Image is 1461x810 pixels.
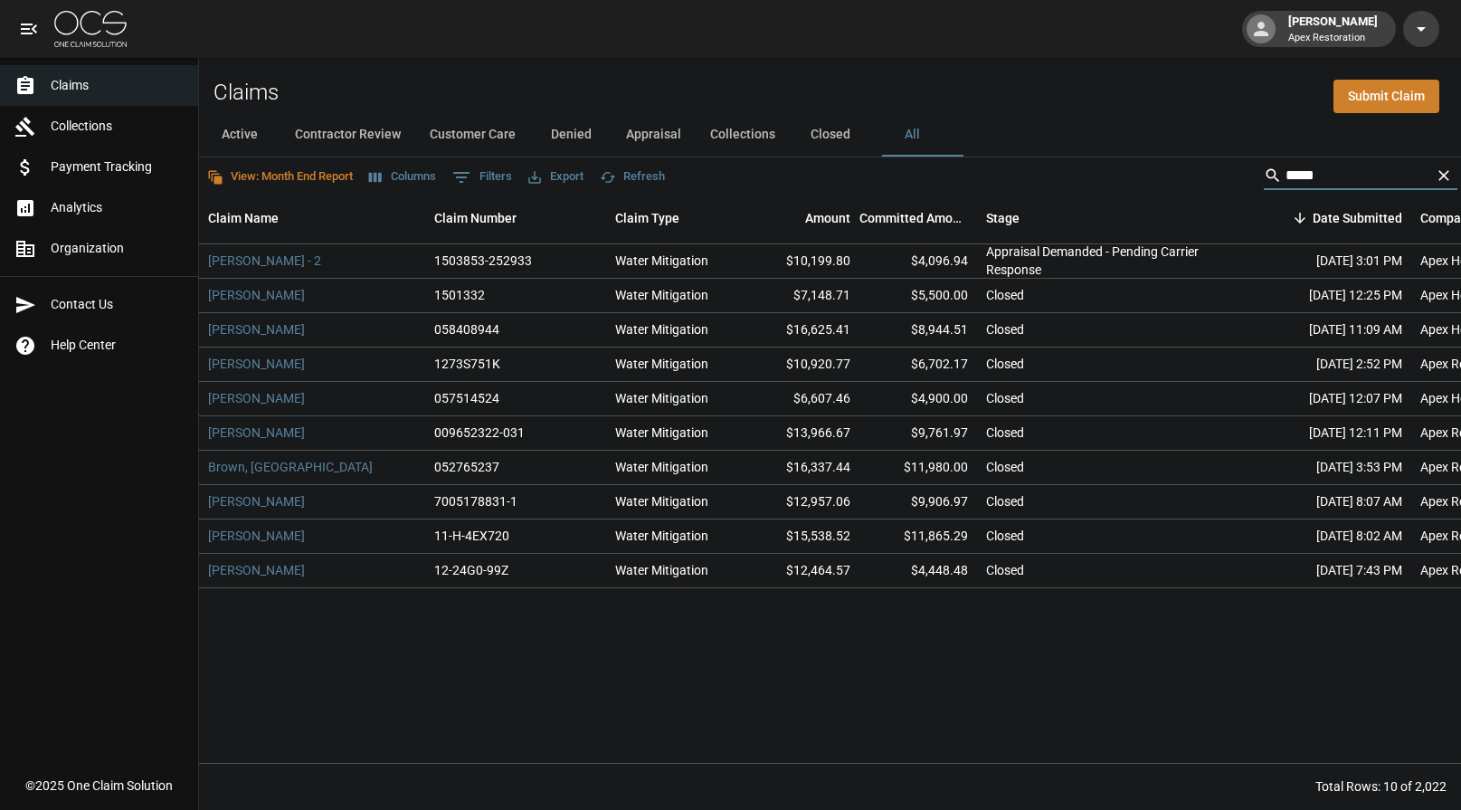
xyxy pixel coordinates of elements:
div: Water Mitigation [615,389,708,407]
div: Claim Type [606,193,742,243]
div: $11,980.00 [859,451,977,485]
div: Water Mitigation [615,355,708,373]
div: Closed [986,527,1024,545]
button: Export [524,163,588,191]
div: [DATE] 12:25 PM [1248,279,1411,313]
div: $4,900.00 [859,382,977,416]
div: [DATE] 7:43 PM [1248,554,1411,588]
div: Water Mitigation [615,492,708,510]
a: [PERSON_NAME] [208,561,305,579]
div: Water Mitigation [615,561,708,579]
div: dynamic tabs [199,113,1461,157]
div: [DATE] 8:02 AM [1248,519,1411,554]
div: 1501332 [434,286,485,304]
button: Active [199,113,280,157]
div: Total Rows: 10 of 2,022 [1315,777,1447,796]
button: Select columns [365,163,441,191]
div: $12,957.06 [742,485,859,519]
div: Closed [986,424,1024,442]
button: Customer Care [415,113,530,157]
div: [DATE] 12:11 PM [1248,416,1411,451]
div: Claim Type [615,193,679,243]
div: $6,702.17 [859,348,977,382]
button: Refresh [595,163,669,191]
a: [PERSON_NAME] [208,527,305,545]
a: Submit Claim [1333,80,1439,113]
div: $13,966.67 [742,416,859,451]
button: Denied [530,113,612,157]
span: Help Center [51,336,184,355]
button: Appraisal [612,113,696,157]
div: $7,148.71 [742,279,859,313]
div: Closed [986,355,1024,373]
div: $15,538.52 [742,519,859,554]
div: Claim Number [425,193,606,243]
div: Water Mitigation [615,527,708,545]
div: $6,607.46 [742,382,859,416]
div: [DATE] 11:09 AM [1248,313,1411,348]
div: [PERSON_NAME] [1281,13,1385,45]
button: View: Month End Report [203,163,357,191]
button: Clear [1430,162,1457,189]
div: $9,761.97 [859,416,977,451]
span: Organization [51,239,184,258]
div: [DATE] 3:53 PM [1248,451,1411,485]
div: 11-H-4EX720 [434,527,509,545]
div: Amount [805,193,850,243]
div: Appraisal Demanded - Pending Carrier Response [986,243,1239,279]
div: $5,500.00 [859,279,977,313]
div: $4,096.94 [859,244,977,279]
div: 058408944 [434,320,499,338]
div: Claim Name [208,193,279,243]
span: Contact Us [51,295,184,314]
a: [PERSON_NAME] [208,424,305,442]
div: Closed [986,389,1024,407]
div: Water Mitigation [615,320,708,338]
div: Search [1264,161,1457,194]
a: [PERSON_NAME] - 2 [208,252,321,270]
div: Water Mitigation [615,424,708,442]
button: Show filters [448,163,517,192]
button: Contractor Review [280,113,415,157]
div: Closed [986,492,1024,510]
h2: Claims [213,80,279,106]
div: $10,920.77 [742,348,859,382]
div: Closed [986,561,1024,579]
span: Analytics [51,198,184,217]
div: [DATE] 3:01 PM [1248,244,1411,279]
div: $4,448.48 [859,554,977,588]
div: Closed [986,286,1024,304]
p: Apex Restoration [1288,31,1378,46]
div: 1273S751K [434,355,500,373]
div: 057514524 [434,389,499,407]
div: 7005178831-1 [434,492,517,510]
div: $11,865.29 [859,519,977,554]
div: $16,337.44 [742,451,859,485]
div: 12-24G0-99Z [434,561,508,579]
div: 009652322-031 [434,424,525,442]
button: All [871,113,953,157]
div: [DATE] 8:07 AM [1248,485,1411,519]
div: $12,464.57 [742,554,859,588]
div: Claim Number [434,193,517,243]
div: Committed Amount [859,193,977,243]
button: Closed [790,113,871,157]
div: Water Mitigation [615,458,708,476]
div: $8,944.51 [859,313,977,348]
div: $9,906.97 [859,485,977,519]
button: open drawer [11,11,47,47]
button: Collections [696,113,790,157]
div: Stage [977,193,1248,243]
div: 1503853-252933 [434,252,532,270]
a: [PERSON_NAME] [208,492,305,510]
div: © 2025 One Claim Solution [25,777,173,795]
div: Closed [986,458,1024,476]
div: Stage [986,193,1020,243]
div: $10,199.80 [742,244,859,279]
div: Date Submitted [1313,193,1402,243]
span: Payment Tracking [51,157,184,176]
img: ocs-logo-white-transparent.png [54,11,127,47]
div: Claim Name [199,193,425,243]
div: Water Mitigation [615,252,708,270]
div: Date Submitted [1248,193,1411,243]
